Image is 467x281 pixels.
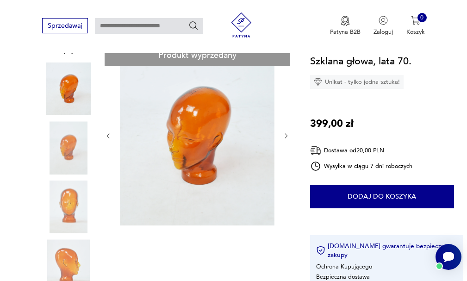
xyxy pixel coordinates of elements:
p: Koszyk [406,28,425,36]
button: Szukaj [188,20,199,31]
img: Ikona certyfikatu [316,246,325,255]
img: Zdjęcie produktu Szklana głowa, lata 70. [42,181,95,233]
button: Patyna B2B [330,16,361,36]
img: Ikonka użytkownika [379,16,388,25]
button: Zaloguj [374,16,393,36]
p: Zaloguj [374,28,393,36]
p: 399,00 zł [310,116,354,131]
img: Zdjęcie produktu Szklana głowa, lata 70. [42,62,95,115]
div: Produkt wyprzedany [105,45,290,66]
h1: Szklana głowa, lata 70. [310,53,411,69]
a: Sprzedawaj [42,24,88,29]
img: Ikona diamentu [314,78,322,87]
p: Patyna B2B [330,28,361,36]
img: Ikona dostawy [310,145,321,156]
div: Wysyłka w ciągu 7 dni roboczych [310,161,413,172]
img: Patyna - sklep z meblami i dekoracjami vintage [226,12,257,37]
li: Ochrona Kupującego [316,262,372,271]
button: 0Koszyk [406,16,425,36]
a: Ikona medaluPatyna B2B [330,16,361,36]
li: Bezpieczna dostawa [316,273,370,281]
img: Ikona koszyka [411,16,420,25]
iframe: Smartsupp widget button [436,244,461,270]
div: 0 [417,13,427,22]
button: [DOMAIN_NAME] gwarantuje bezpieczne zakupy [316,242,457,259]
img: Zdjęcie produktu Szklana głowa, lata 70. [120,45,274,225]
div: Dostawa od 20,00 PLN [310,145,413,156]
button: Dodaj do koszyka [310,185,454,208]
img: Ikona medalu [341,16,350,26]
button: Sprzedawaj [42,18,88,33]
div: Unikat - tylko jedna sztuka! [310,75,404,89]
img: Zdjęcie produktu Szklana głowa, lata 70. [42,121,95,174]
